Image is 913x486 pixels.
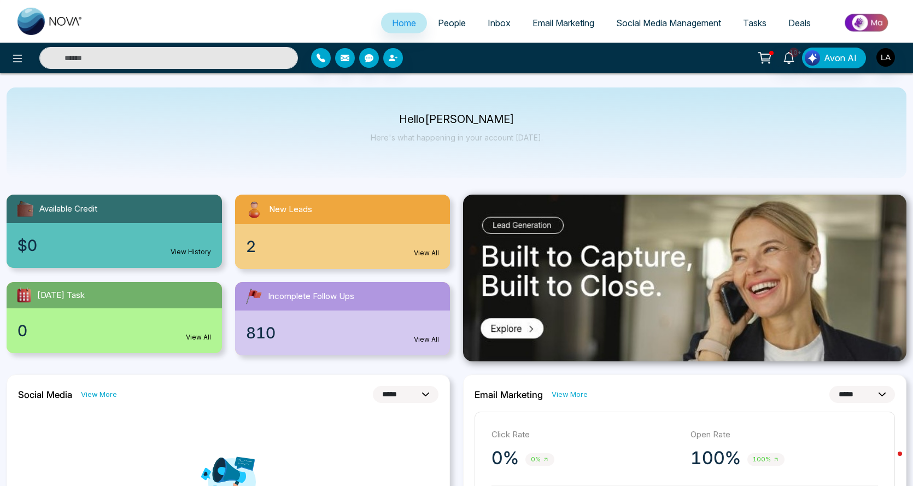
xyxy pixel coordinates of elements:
[747,453,785,466] span: 100%
[229,195,457,269] a: New Leads2View All
[552,389,588,400] a: View More
[477,13,522,33] a: Inbox
[463,195,906,361] img: .
[18,389,72,400] h2: Social Media
[491,447,519,469] p: 0%
[246,321,276,344] span: 810
[15,199,35,219] img: availableCredit.svg
[381,13,427,33] a: Home
[876,449,902,475] iframe: Intercom live chat
[876,48,895,67] img: User Avatar
[690,429,879,441] p: Open Rate
[371,133,543,142] p: Here's what happening in your account [DATE].
[244,286,264,306] img: followUps.svg
[269,203,312,216] span: New Leads
[789,48,799,57] span: 10+
[488,17,511,28] span: Inbox
[824,51,857,65] span: Avon AI
[475,389,543,400] h2: Email Marketing
[17,319,27,342] span: 0
[81,389,117,400] a: View More
[522,13,605,33] a: Email Marketing
[532,17,594,28] span: Email Marketing
[414,248,439,258] a: View All
[616,17,721,28] span: Social Media Management
[39,203,97,215] span: Available Credit
[525,453,554,466] span: 0%
[186,332,211,342] a: View All
[438,17,466,28] span: People
[37,289,85,302] span: [DATE] Task
[491,429,680,441] p: Click Rate
[605,13,732,33] a: Social Media Management
[17,234,37,257] span: $0
[777,13,822,33] a: Deals
[392,17,416,28] span: Home
[788,17,811,28] span: Deals
[171,247,211,257] a: View History
[246,235,256,258] span: 2
[776,48,802,67] a: 10+
[802,48,866,68] button: Avon AI
[732,13,777,33] a: Tasks
[371,115,543,124] p: Hello [PERSON_NAME]
[17,8,83,35] img: Nova CRM Logo
[268,290,354,303] span: Incomplete Follow Ups
[244,199,265,220] img: newLeads.svg
[690,447,741,469] p: 100%
[229,282,457,355] a: Incomplete Follow Ups810View All
[414,335,439,344] a: View All
[805,50,820,66] img: Lead Flow
[743,17,766,28] span: Tasks
[15,286,33,304] img: todayTask.svg
[427,13,477,33] a: People
[827,10,906,35] img: Market-place.gif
